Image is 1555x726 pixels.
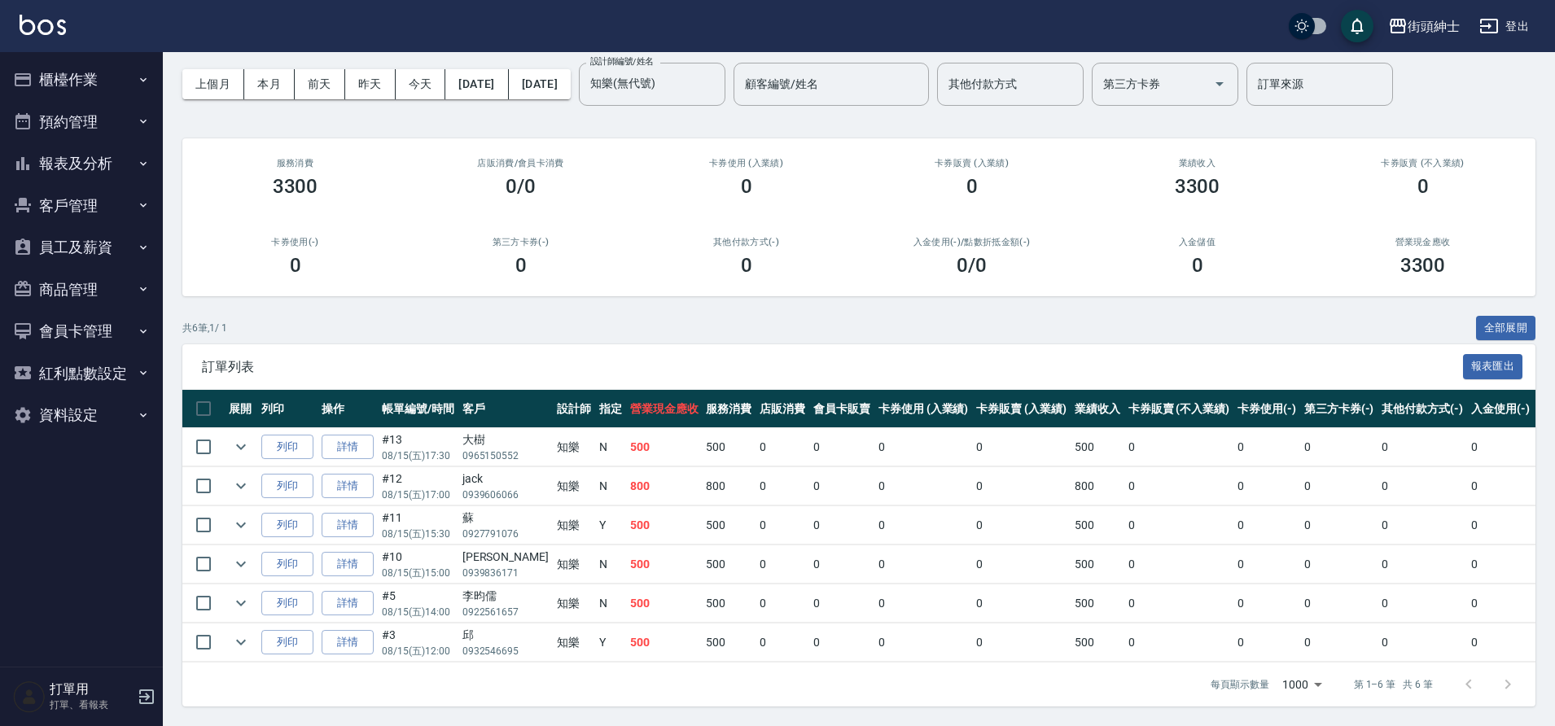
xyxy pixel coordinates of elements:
div: 大樹 [462,431,549,448]
img: Person [13,680,46,713]
td: 0 [1233,428,1300,466]
p: 共 6 筆, 1 / 1 [182,321,227,335]
td: 0 [972,545,1071,584]
td: 500 [626,428,703,466]
td: 0 [1378,467,1467,505]
h3: 0 [966,175,978,198]
th: 列印 [257,390,318,428]
button: 櫃檯作業 [7,59,156,101]
p: 08/15 (五) 17:30 [382,448,454,463]
th: 入金使用(-) [1467,390,1534,428]
td: 500 [626,506,703,544]
h3: 0 [741,254,752,277]
span: 訂單列表 [202,359,1463,375]
td: 0 [1233,467,1300,505]
img: Logo [20,15,66,35]
td: 500 [626,623,703,662]
button: expand row [229,435,253,459]
h3: 3300 [1175,175,1220,198]
td: 0 [1233,584,1300,623]
td: Y [595,506,626,544]
td: 知樂 [553,545,595,584]
td: 0 [809,623,874,662]
p: 0927791076 [462,527,549,541]
button: 本月 [244,69,295,99]
button: 會員卡管理 [7,310,156,352]
button: Open [1207,71,1233,97]
td: 0 [874,506,973,544]
td: 0 [756,428,809,466]
th: 卡券使用 (入業績) [874,390,973,428]
div: 李昀儒 [462,588,549,605]
th: 指定 [595,390,626,428]
button: 街頭紳士 [1382,10,1466,43]
p: 第 1–6 筆 共 6 筆 [1354,677,1433,692]
div: 街頭紳士 [1408,16,1460,37]
td: 0 [1467,428,1534,466]
td: 0 [1378,545,1467,584]
h2: 卡券販賣 (不入業績) [1329,158,1516,168]
h3: 3300 [273,175,318,198]
h3: 服務消費 [202,158,388,168]
div: [PERSON_NAME] [462,549,549,566]
td: 0 [1378,506,1467,544]
td: 800 [1071,467,1124,505]
td: 0 [1378,428,1467,466]
td: 0 [1124,584,1233,623]
h3: 0/0 [506,175,536,198]
button: expand row [229,513,253,537]
td: 0 [756,467,809,505]
button: 昨天 [345,69,396,99]
button: 紅利點數設定 [7,352,156,395]
td: N [595,584,626,623]
button: 客戶管理 [7,185,156,227]
p: 08/15 (五) 15:30 [382,527,454,541]
td: 0 [809,545,874,584]
th: 帳單編號/時間 [378,390,458,428]
td: #10 [378,545,458,584]
a: 詳情 [322,552,374,577]
td: 0 [1300,428,1378,466]
button: 前天 [295,69,345,99]
h2: 卡券使用(-) [202,237,388,247]
td: 500 [1071,428,1124,466]
td: 0 [874,428,973,466]
p: 打單、看報表 [50,698,133,712]
td: 500 [1071,584,1124,623]
a: 詳情 [322,630,374,655]
td: 0 [874,623,973,662]
h2: 入金使用(-) /點數折抵金額(-) [878,237,1065,247]
button: 報表匯出 [1463,354,1523,379]
th: 操作 [318,390,378,428]
td: 0 [1378,623,1467,662]
td: 0 [809,428,874,466]
td: #13 [378,428,458,466]
button: [DATE] [445,69,508,99]
th: 設計師 [553,390,595,428]
p: 08/15 (五) 17:00 [382,488,454,502]
td: 500 [1071,545,1124,584]
a: 報表匯出 [1463,358,1523,374]
td: 800 [702,467,756,505]
td: 0 [1378,584,1467,623]
td: 0 [1124,428,1233,466]
td: 500 [702,623,756,662]
td: #12 [378,467,458,505]
td: 0 [1467,623,1534,662]
th: 卡券使用(-) [1233,390,1300,428]
th: 服務消費 [702,390,756,428]
th: 客戶 [458,390,553,428]
td: 0 [1124,545,1233,584]
td: 500 [702,545,756,584]
button: 全部展開 [1476,316,1536,341]
h3: 0 [741,175,752,198]
p: 0932546695 [462,644,549,658]
td: 知樂 [553,428,595,466]
td: 0 [1300,584,1378,623]
td: 0 [1233,623,1300,662]
th: 第三方卡券(-) [1300,390,1378,428]
th: 展開 [225,390,257,428]
td: 500 [626,545,703,584]
p: 每頁顯示數量 [1211,677,1269,692]
button: 列印 [261,630,313,655]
